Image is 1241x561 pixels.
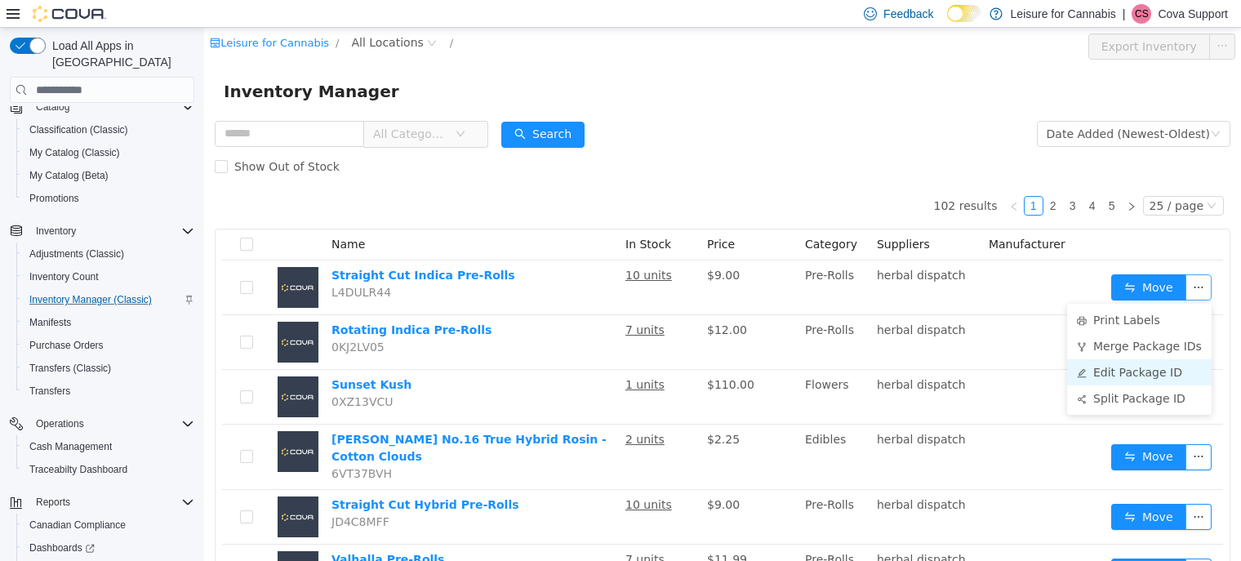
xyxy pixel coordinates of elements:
a: 2 [840,169,858,187]
a: Canadian Compliance [23,515,132,535]
u: 1 units [421,350,460,363]
span: 6VT37BVH [127,439,188,452]
span: My Catalog (Classic) [23,143,194,163]
span: Reports [29,492,194,512]
li: 5 [898,168,918,188]
span: herbal dispatch [673,350,762,363]
a: Classification (Classic) [23,120,135,140]
span: 0KJ2LV05 [127,313,180,326]
a: Adjustments (Classic) [23,244,131,264]
button: icon: swapMove [907,416,982,443]
div: 25 / page [945,169,999,187]
button: Inventory [29,221,82,241]
span: All Categories [169,98,243,114]
span: CS [1135,4,1149,24]
button: Inventory Count [16,265,201,288]
span: Cash Management [23,437,194,456]
span: My Catalog (Classic) [29,146,120,159]
button: Inventory [3,220,201,243]
span: Manufacturer [785,210,861,223]
span: Inventory [36,225,76,238]
span: Operations [29,414,194,434]
span: Promotions [29,192,79,205]
span: $9.00 [503,241,536,254]
img: Rotating Indica Pre-Rolls placeholder [73,294,114,335]
span: Load All Apps in [GEOGRAPHIC_DATA] [46,38,194,70]
button: Purchase Orders [16,334,201,357]
a: Purchase Orders [23,336,110,355]
span: Suppliers [673,210,726,223]
button: icon: ellipsis [1005,6,1031,32]
span: Category [601,210,653,223]
i: icon: printer [873,288,883,298]
i: icon: down [1007,101,1016,113]
button: Canadian Compliance [16,514,201,537]
span: Inventory Manager [20,51,205,77]
span: / [246,9,249,21]
span: Canadian Compliance [23,515,194,535]
span: Catalog [29,97,194,117]
a: Sunset Kush [127,350,207,363]
li: Split Package ID [863,358,1007,384]
span: Inventory Manager (Classic) [23,290,194,309]
li: 102 results [730,168,794,188]
u: 10 units [421,470,468,483]
img: Sunset Kush placeholder [73,349,114,390]
button: Promotions [16,187,201,210]
span: Catalog [36,100,69,114]
button: Classification (Classic) [16,118,201,141]
li: Merge Package IDs [863,305,1007,332]
li: 3 [859,168,878,188]
button: icon: searchSearch [297,94,380,120]
span: Dark Mode [947,22,948,23]
li: Next Page [918,168,937,188]
span: Promotions [23,189,194,208]
div: Cova Support [1132,4,1151,24]
span: Reports [36,496,70,509]
span: Transfers (Classic) [23,358,194,378]
li: 4 [878,168,898,188]
span: Transfers (Classic) [29,362,111,375]
button: Traceabilty Dashboard [16,458,201,481]
u: 7 units [421,296,460,309]
span: In Stock [421,210,467,223]
span: Price [503,210,531,223]
button: Operations [29,414,91,434]
a: Promotions [23,189,86,208]
button: My Catalog (Beta) [16,164,201,187]
span: Feedback [883,6,933,22]
td: Edibles [594,397,666,462]
span: Cash Management [29,440,112,453]
a: Dashboards [23,538,101,558]
span: Traceabilty Dashboard [23,460,194,479]
span: Adjustments (Classic) [29,247,124,260]
span: Transfers [29,385,70,398]
p: Cova Support [1158,4,1228,24]
span: Inventory Count [29,270,99,283]
span: Inventory Manager (Classic) [29,293,152,306]
span: herbal dispatch [673,296,762,309]
img: Straight Cut Hybrid Pre-Rolls placeholder [73,469,114,510]
a: My Catalog (Beta) [23,166,115,185]
span: Purchase Orders [23,336,194,355]
li: Edit Package ID [863,332,1007,358]
a: My Catalog (Classic) [23,143,127,163]
span: Inventory Count [23,267,194,287]
button: My Catalog (Classic) [16,141,201,164]
a: Transfers (Classic) [23,358,118,378]
button: icon: ellipsis [981,476,1007,502]
button: Catalog [29,97,76,117]
li: Previous Page [800,168,820,188]
span: My Catalog (Beta) [29,169,109,182]
td: Flowers [594,342,666,397]
span: $2.25 [503,405,536,418]
i: icon: share-alt [873,367,883,376]
li: 2 [839,168,859,188]
u: 10 units [421,241,468,254]
span: Manifests [23,313,194,332]
span: Canadian Compliance [29,519,126,532]
a: icon: shopLeisure for Cannabis [6,9,125,21]
span: JD4C8MFF [127,488,185,501]
button: Inventory Manager (Classic) [16,288,201,311]
input: Dark Mode [947,5,981,22]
